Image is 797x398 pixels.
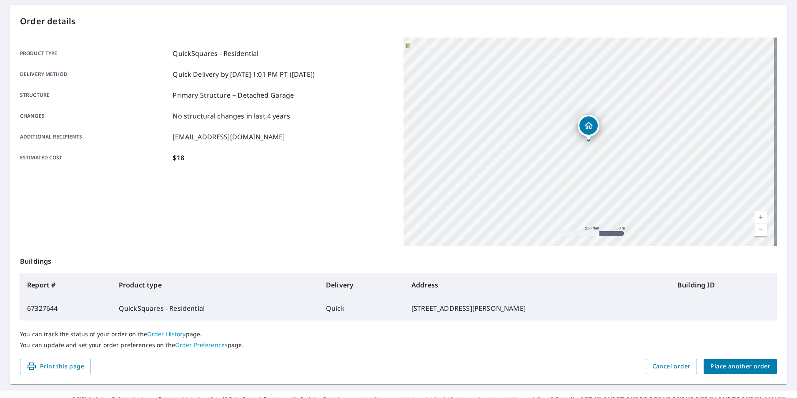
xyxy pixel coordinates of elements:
button: Print this page [20,359,91,374]
p: Quick Delivery by [DATE] 1:01 PM PT ([DATE]) [173,69,315,79]
p: Delivery method [20,69,169,79]
p: Estimated cost [20,153,169,163]
p: Additional recipients [20,132,169,142]
th: Address [405,273,671,297]
a: Order History [147,330,186,338]
p: $18 [173,153,184,163]
p: Primary Structure + Detached Garage [173,90,294,100]
a: Current Level 17, Zoom In [754,211,767,224]
p: Order details [20,15,777,28]
button: Cancel order [646,359,697,374]
th: Building ID [671,273,777,297]
p: You can update and set your order preferences on the page. [20,341,777,349]
p: Structure [20,90,169,100]
div: Dropped pin, building 1, Residential property, 9159 Highway 24 Fort Yates, ND 58538 [578,115,599,141]
td: [STREET_ADDRESS][PERSON_NAME] [405,297,671,320]
p: You can track the status of your order on the page. [20,330,777,338]
th: Report # [20,273,112,297]
p: QuickSquares - Residential [173,48,258,58]
a: Current Level 17, Zoom Out [754,224,767,236]
span: Cancel order [652,361,691,372]
p: Buildings [20,246,777,273]
td: 67327644 [20,297,112,320]
p: [EMAIL_ADDRESS][DOMAIN_NAME] [173,132,285,142]
td: Quick [319,297,405,320]
span: Place another order [710,361,770,372]
a: Order Preferences [175,341,228,349]
button: Place another order [704,359,777,374]
th: Delivery [319,273,405,297]
td: QuickSquares - Residential [112,297,319,320]
th: Product type [112,273,319,297]
p: Product type [20,48,169,58]
span: Print this page [27,361,84,372]
p: No structural changes in last 4 years [173,111,290,121]
p: Changes [20,111,169,121]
